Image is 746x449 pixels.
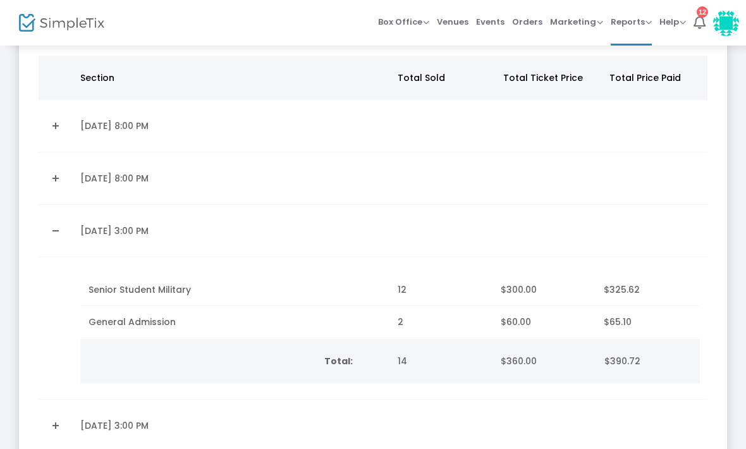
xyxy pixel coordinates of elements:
span: Help [659,16,686,28]
a: Expand Details [46,415,65,436]
a: Collapse Details [46,221,65,241]
div: 12 [697,6,708,18]
th: Section [73,56,390,100]
span: Orders [512,6,542,38]
span: $300.00 [501,283,537,296]
span: Marketing [550,16,603,28]
span: $325.62 [604,283,640,296]
b: Total: [324,355,353,367]
span: General Admission [89,316,176,328]
span: 14 [398,355,407,367]
span: Box Office [378,16,429,28]
span: Total Ticket Price [503,71,583,84]
span: $60.00 [501,316,531,328]
td: [DATE] 8:00 PM [73,152,390,205]
span: $390.72 [604,355,640,367]
span: 2 [398,316,403,328]
span: $65.10 [604,316,632,328]
span: Venues [437,6,468,38]
span: Total Price Paid [609,71,681,84]
span: Reports [611,16,652,28]
span: Senior Student Military [89,283,191,296]
div: Data table [81,274,699,338]
th: Total Sold [390,56,496,100]
a: Expand Details [46,168,65,188]
span: 12 [398,283,407,296]
span: Events [476,6,504,38]
a: Expand Details [46,116,65,136]
td: [DATE] 3:00 PM [73,205,390,257]
td: [DATE] 8:00 PM [73,100,390,152]
span: $360.00 [501,355,537,367]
